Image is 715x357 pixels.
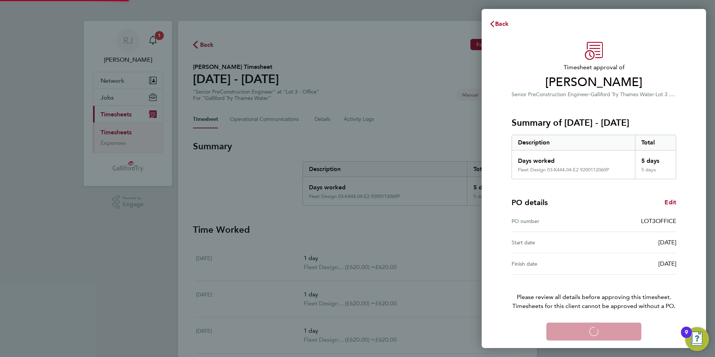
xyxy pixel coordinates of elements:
[685,332,688,342] div: 9
[641,217,676,225] span: LOT3OFFICE
[635,167,676,179] div: 5 days
[685,327,709,351] button: Open Resource Center, 9 new notifications
[512,63,676,72] span: Timesheet approval of
[512,150,635,167] div: Days worked
[512,135,635,150] div: Description
[589,91,590,98] span: ·
[512,117,676,129] h3: Summary of [DATE] - [DATE]
[495,20,509,27] span: Back
[503,302,685,311] span: Timesheets for this client cannot be approved without a PO.
[512,135,676,179] div: Summary of 22 - 28 Sep 2025
[594,238,676,247] div: [DATE]
[594,259,676,268] div: [DATE]
[512,217,594,226] div: PO number
[654,91,656,98] span: ·
[590,91,654,98] span: Galliford Try Thames Water
[503,275,685,311] p: Please review all details before approving this timesheet.
[656,91,687,98] span: Lot 3 - Office
[512,75,676,90] span: [PERSON_NAME]
[512,91,589,98] span: Senior PreConstruction Engineer
[635,150,676,167] div: 5 days
[512,197,548,208] h4: PO details
[482,16,516,31] button: Back
[512,259,594,268] div: Finish date
[665,198,676,207] a: Edit
[518,167,609,173] div: Fleet Design 03-K444.04-E2 9200112060P
[512,238,594,247] div: Start date
[665,199,676,206] span: Edit
[635,135,676,150] div: Total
